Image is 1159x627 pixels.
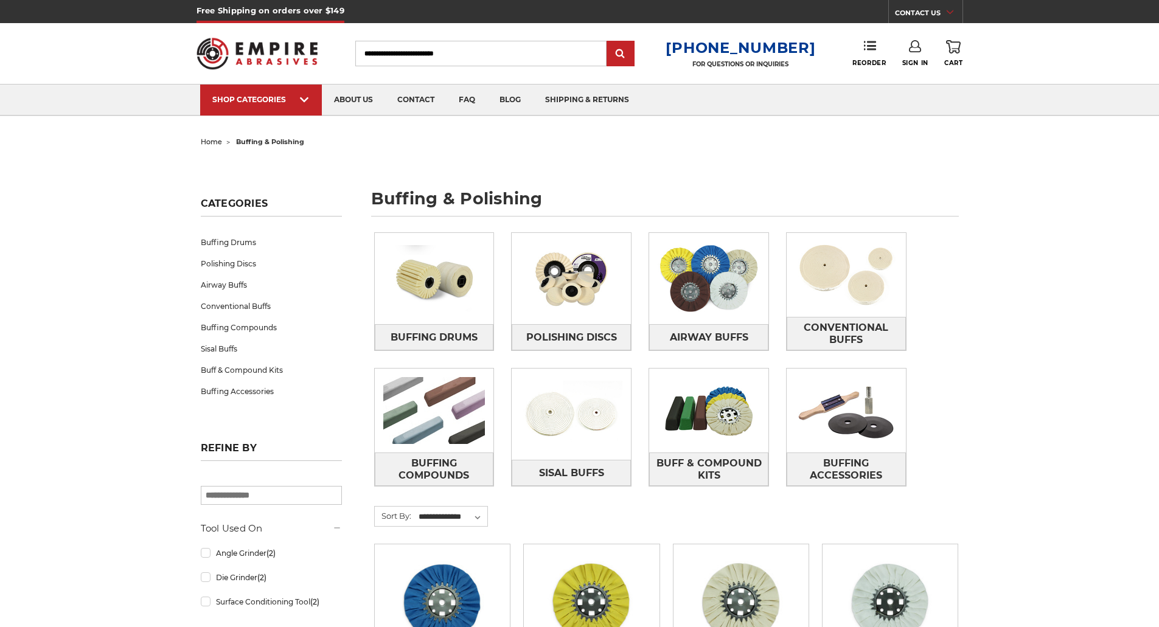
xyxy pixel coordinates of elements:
a: Airway Buffs [201,274,342,296]
a: shipping & returns [533,85,641,116]
span: Conventional Buffs [787,317,905,350]
a: contact [385,85,447,116]
span: buffing & polishing [236,137,304,146]
span: Polishing Discs [526,327,617,348]
a: [PHONE_NUMBER] [666,39,815,57]
img: Buff & Compound Kits [649,369,768,452]
span: (2) [266,549,276,558]
p: FOR QUESTIONS OR INQUIRIES [666,60,815,68]
img: Buffing Compounds [375,369,494,452]
span: Reorder [852,59,886,67]
span: Sign In [902,59,928,67]
img: Buffing Accessories [787,369,906,452]
h1: buffing & polishing [371,190,959,217]
a: Airway Buffs [649,324,768,350]
span: (2) [257,573,266,582]
h5: Refine by [201,442,342,461]
span: Buffing Drums [391,327,478,348]
a: Sisal Buffs [512,460,631,486]
a: Conventional Buffs [201,296,342,317]
label: Sort By: [375,507,411,525]
img: Airway Buffs [649,237,768,320]
img: Buffing Drums [375,237,494,320]
img: Polishing Discs [512,237,631,320]
div: SHOP CATEGORIES [212,95,310,104]
a: blog [487,85,533,116]
a: Cart [944,40,962,67]
a: home [201,137,222,146]
a: Buffing Compounds [201,317,342,338]
a: Buffing Compounds [375,452,494,486]
a: Die Grinder [201,567,342,588]
a: Conventional Buffs [787,317,906,350]
span: Cart [944,59,962,67]
span: Buff & Compound Kits [650,453,768,486]
img: Conventional Buffs [787,233,906,317]
a: Buff & Compound Kits [649,452,768,486]
a: CONTACT US [895,6,962,23]
a: about us [322,85,385,116]
a: Surface Conditioning Tool [201,591,342,612]
a: Sisal Buffs [201,338,342,359]
a: Buffing Accessories [787,452,906,486]
a: Polishing Discs [201,253,342,274]
img: Sisal Buffs [512,372,631,456]
select: Sort By: [417,508,487,526]
a: Buffing Drums [201,232,342,253]
a: Buffing Drums [375,324,494,350]
a: faq [447,85,487,116]
a: Reorder [852,40,886,66]
h5: Tool Used On [201,521,342,536]
a: Angle Grinder [201,542,342,564]
span: (2) [310,597,319,606]
input: Submit [608,42,633,66]
h5: Categories [201,198,342,217]
img: Empire Abrasives [197,30,318,77]
span: Airway Buffs [670,327,748,348]
a: Buffing Accessories [201,381,342,402]
span: Sisal Buffs [539,463,604,483]
a: Polishing Discs [512,324,631,350]
a: Buff & Compound Kits [201,359,342,381]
